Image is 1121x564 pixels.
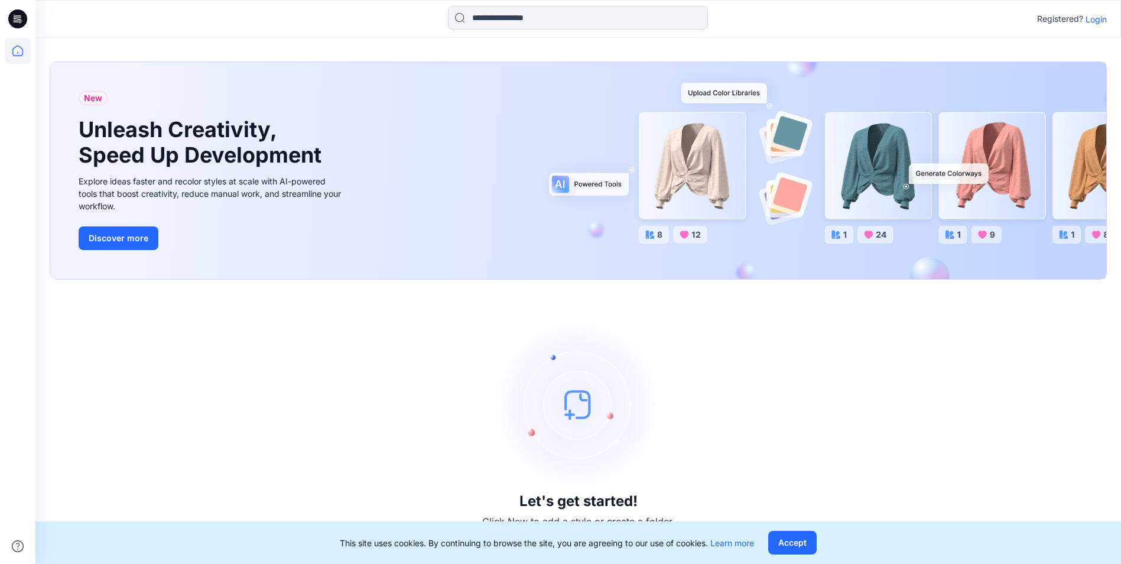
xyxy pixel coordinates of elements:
span: New [84,91,102,105]
a: Learn more [710,538,754,548]
p: Login [1086,13,1107,25]
button: Accept [768,531,817,555]
button: Discover more [79,226,158,250]
p: Registered? [1037,12,1083,26]
h3: Let's get started! [519,493,638,510]
p: This site uses cookies. By continuing to browse the site, you are agreeing to our use of cookies. [340,537,754,549]
a: Discover more [79,226,345,250]
h1: Unleash Creativity, Speed Up Development [79,117,327,168]
img: empty-state-image.svg [490,316,667,493]
div: Explore ideas faster and recolor styles at scale with AI-powered tools that boost creativity, red... [79,175,345,212]
p: Click New to add a style or create a folder. [482,514,675,529]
